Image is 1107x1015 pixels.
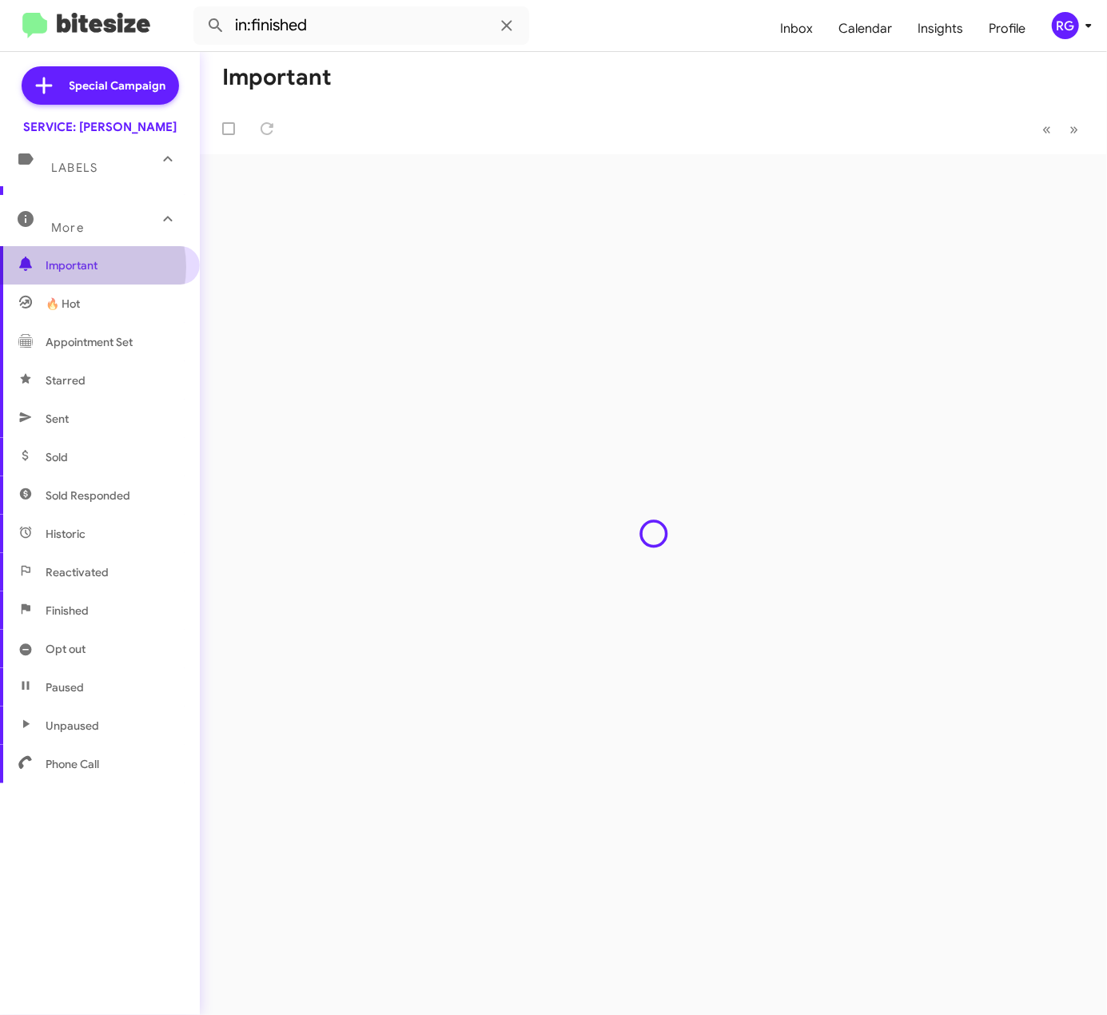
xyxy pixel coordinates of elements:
[51,161,98,175] span: Labels
[46,756,99,772] span: Phone Call
[767,6,826,52] a: Inbox
[46,603,89,619] span: Finished
[46,372,86,388] span: Starred
[46,257,181,273] span: Important
[46,449,68,465] span: Sold
[46,564,109,580] span: Reactivated
[46,718,99,734] span: Unpaused
[23,119,177,135] div: SERVICE: [PERSON_NAME]
[1033,113,1088,145] nav: Page navigation example
[222,65,332,90] h1: Important
[46,641,86,657] span: Opt out
[976,6,1038,52] a: Profile
[46,679,84,695] span: Paused
[46,296,80,312] span: 🔥 Hot
[1060,113,1088,145] button: Next
[70,78,166,94] span: Special Campaign
[1038,12,1089,39] button: RG
[46,526,86,542] span: Historic
[1069,119,1078,139] span: »
[1033,113,1061,145] button: Previous
[1052,12,1079,39] div: RG
[193,6,529,45] input: Search
[826,6,905,52] a: Calendar
[905,6,976,52] a: Insights
[46,334,133,350] span: Appointment Set
[51,221,84,235] span: More
[46,488,130,504] span: Sold Responded
[22,66,179,105] a: Special Campaign
[46,411,69,427] span: Sent
[1042,119,1051,139] span: «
